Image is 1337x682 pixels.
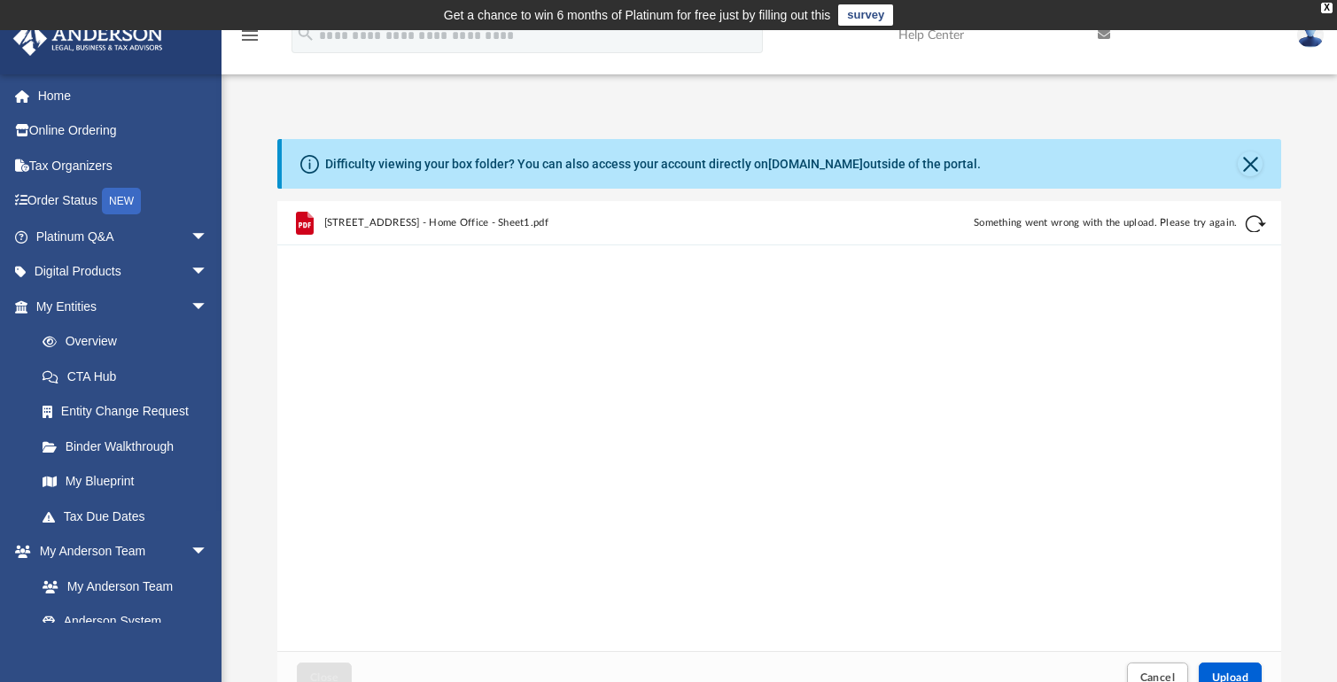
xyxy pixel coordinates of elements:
[190,254,226,291] span: arrow_drop_down
[12,183,235,220] a: Order StatusNEW
[765,215,1237,231] div: Something went wrong with the upload. Please try again.
[25,499,235,534] a: Tax Due Dates
[25,569,217,604] a: My Anderson Team
[102,188,141,214] div: NEW
[296,24,315,43] i: search
[25,429,235,464] a: Binder Walkthrough
[25,604,226,639] a: Anderson System
[12,534,226,570] a: My Anderson Teamarrow_drop_down
[12,148,235,183] a: Tax Organizers
[325,155,981,174] div: Difficulty viewing your box folder? You can also access your account directly on outside of the p...
[25,359,235,394] a: CTA Hub
[239,25,260,46] i: menu
[25,324,235,360] a: Overview
[768,157,863,171] a: [DOMAIN_NAME]
[277,201,1281,651] div: grid
[12,78,235,113] a: Home
[1238,151,1263,176] button: Close
[1321,3,1333,13] div: close
[12,289,235,324] a: My Entitiesarrow_drop_down
[190,534,226,570] span: arrow_drop_down
[25,394,235,430] a: Entity Change Request
[190,219,226,255] span: arrow_drop_down
[12,219,235,254] a: Platinum Q&Aarrow_drop_down
[838,4,893,26] a: survey
[8,21,168,56] img: Anderson Advisors Platinum Portal
[444,4,831,26] div: Get a chance to win 6 months of Platinum for free just by filling out this
[239,34,260,46] a: menu
[190,289,226,325] span: arrow_drop_down
[12,113,235,149] a: Online Ordering
[1245,213,1266,235] button: Retry
[1297,22,1324,48] img: User Pic
[323,217,548,229] span: [STREET_ADDRESS] - Home Office - Sheet1.pdf
[25,464,226,500] a: My Blueprint
[12,254,235,290] a: Digital Productsarrow_drop_down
